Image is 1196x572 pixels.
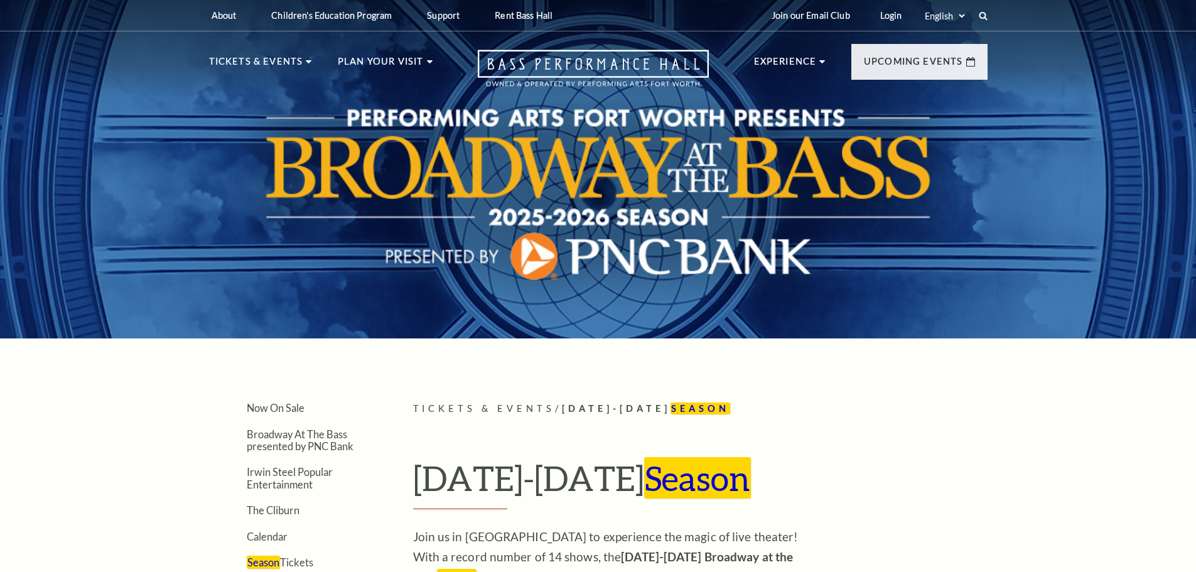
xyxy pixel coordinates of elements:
[754,54,817,77] p: Experience
[212,10,237,21] p: About
[562,402,730,414] span: [DATE]-[DATE]
[922,10,967,22] select: Select:
[271,10,392,21] p: Children's Education Program
[209,54,303,77] p: Tickets & Events
[413,401,988,417] p: /
[864,54,963,77] p: Upcoming Events
[247,428,353,452] a: Broadway At The Bass presented by PNC Bank
[413,403,556,414] span: Tickets & Events
[427,10,460,21] p: Support
[495,10,552,21] p: Rent Bass Hall
[247,504,299,516] a: The Cliburn
[247,556,280,569] em: Season
[413,458,988,509] h1: [DATE]-[DATE]
[644,457,751,499] em: Season
[671,402,730,414] em: Season
[247,531,288,542] a: Calendar
[247,556,313,569] a: SeasonTickets
[247,466,333,490] a: Irwin Steel Popular Entertainment
[247,402,304,414] a: Now On Sale
[338,54,424,77] p: Plan Your Visit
